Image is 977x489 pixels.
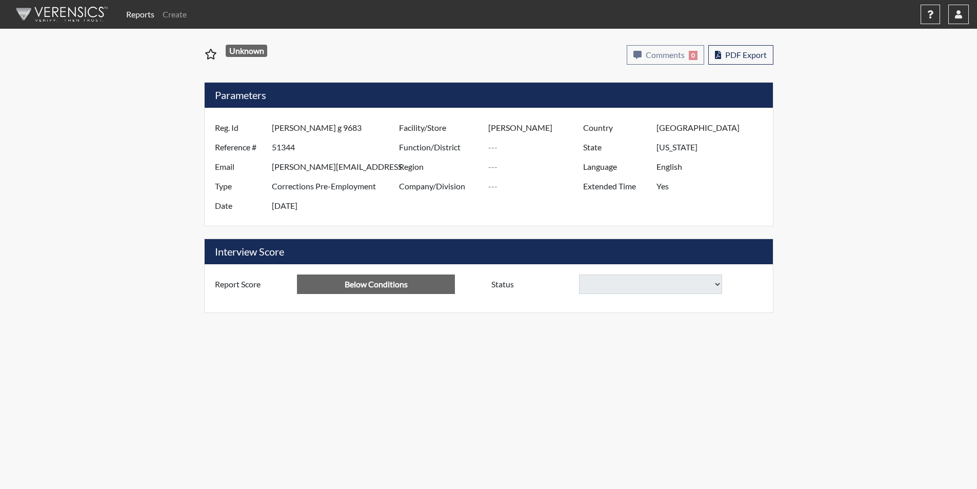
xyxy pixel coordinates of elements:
label: Company/Division [391,177,489,196]
input: --- [272,157,402,177]
input: --- [272,118,402,138]
input: --- [488,118,586,138]
label: Email [207,157,272,177]
input: --- [297,275,455,294]
button: Comments0 [627,45,704,65]
label: Country [575,118,656,138]
input: --- [488,177,586,196]
h5: Interview Score [205,239,773,264]
input: --- [488,157,586,177]
input: --- [272,138,402,157]
input: --- [272,177,402,196]
input: --- [272,196,402,216]
span: Comments [646,50,685,60]
label: Reg. Id [207,118,272,138]
a: Reports [122,4,158,25]
div: Document a decision to hire or decline a candiate [484,275,770,294]
label: Status [484,275,579,294]
label: State [575,138,656,157]
label: Facility/Store [391,118,489,138]
h5: Parameters [205,83,773,108]
label: Reference # [207,138,272,157]
label: Extended Time [575,177,656,196]
input: --- [488,138,586,157]
span: Unknown [226,45,267,57]
span: 0 [689,51,697,60]
input: --- [656,138,770,157]
input: --- [656,118,770,138]
label: Date [207,196,272,216]
button: PDF Export [708,45,773,65]
label: Report Score [207,275,297,294]
a: Create [158,4,191,25]
label: Function/District [391,138,489,157]
input: --- [656,157,770,177]
input: --- [656,177,770,196]
label: Language [575,157,656,177]
label: Region [391,157,489,177]
span: PDF Export [725,50,767,60]
label: Type [207,177,272,196]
